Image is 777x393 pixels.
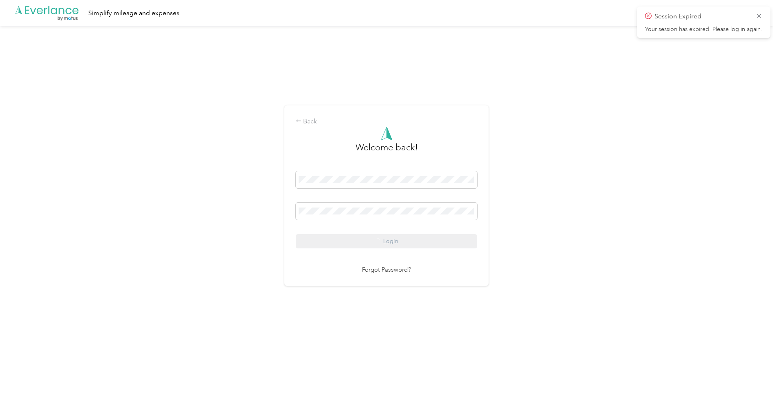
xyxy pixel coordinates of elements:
[362,266,411,275] a: Forgot Password?
[645,26,762,33] p: Your session has expired. Please log in again.
[731,347,777,393] iframe: Everlance-gr Chat Button Frame
[654,11,750,22] p: Session Expired
[296,117,477,127] div: Back
[88,8,179,18] div: Simplify mileage and expenses
[355,141,418,163] h3: greeting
